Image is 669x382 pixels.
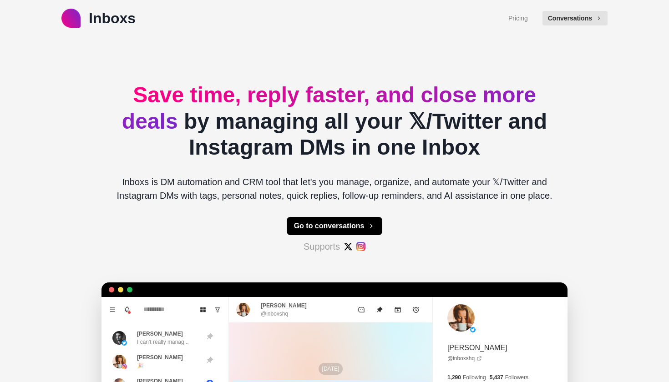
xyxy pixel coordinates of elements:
[137,362,144,370] p: 🎉
[261,302,307,310] p: [PERSON_NAME]
[356,242,365,251] img: #
[61,9,81,28] img: logo
[344,242,353,251] img: #
[370,301,389,319] button: Unpin
[407,301,425,319] button: Add reminder
[542,11,608,25] button: Conversations
[137,338,189,346] p: I can't really manag...
[109,82,560,161] h2: by managing all your 𝕏/Twitter and Instagram DMs in one Inbox
[105,302,120,317] button: Menu
[463,373,486,382] p: Following
[122,364,127,369] img: picture
[236,303,250,317] img: picture
[210,302,225,317] button: Show unread conversations
[508,14,528,23] a: Pricing
[61,7,136,29] a: logoInboxs
[447,354,482,362] a: @inboxshq
[261,310,288,318] p: @inboxshq
[122,340,127,346] img: picture
[352,301,370,319] button: Mark as unread
[137,353,183,362] p: [PERSON_NAME]
[447,342,507,353] p: [PERSON_NAME]
[109,175,560,202] p: Inboxs is DM automation and CRM tool that let's you manage, organize, and automate your 𝕏/Twitter...
[319,363,343,375] p: [DATE]
[447,304,475,332] img: picture
[490,373,503,382] p: 5,437
[89,7,136,29] p: Inboxs
[112,355,126,368] img: picture
[304,240,340,253] p: Supports
[389,301,407,319] button: Archive
[505,373,528,382] p: Followers
[447,373,461,382] p: 1,290
[137,330,183,338] p: [PERSON_NAME]
[122,83,536,133] span: Save time, reply faster, and close more deals
[120,302,134,317] button: Notifications
[112,331,126,345] img: picture
[287,217,383,235] button: Go to conversations
[470,327,476,332] img: picture
[196,302,210,317] button: Board View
